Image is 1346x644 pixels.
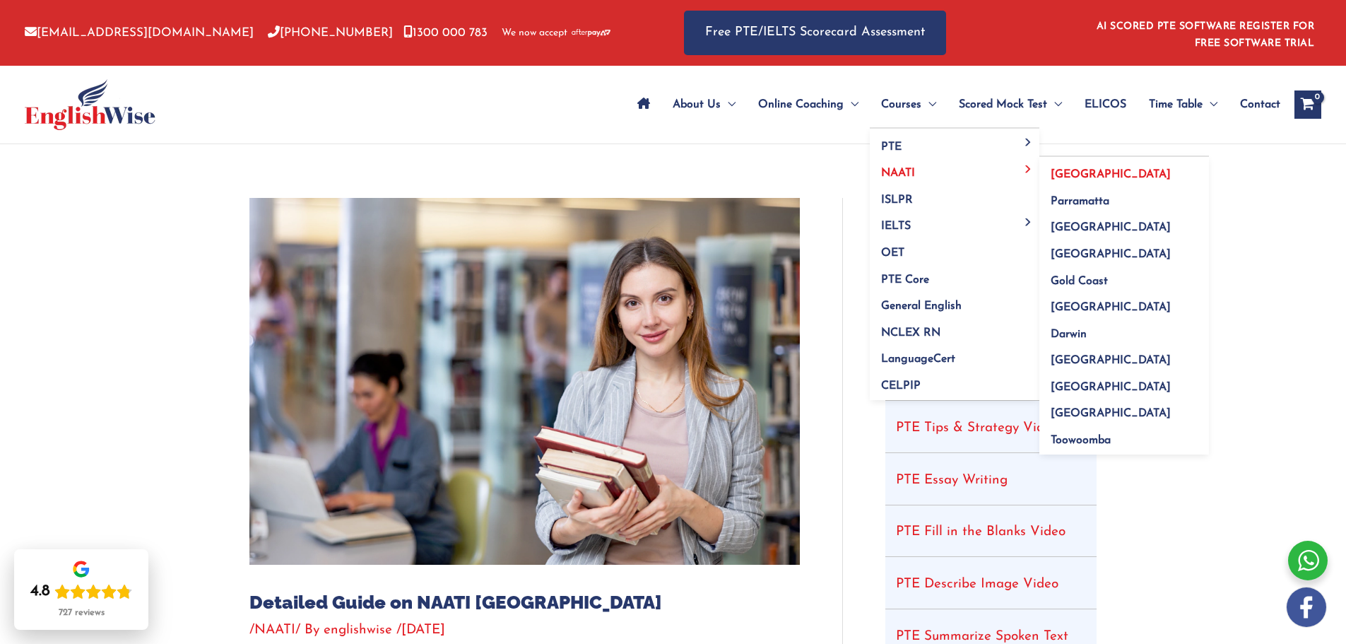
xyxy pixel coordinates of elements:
[502,26,567,40] span: We now accept
[870,315,1039,341] a: NCLEX RN
[626,80,1280,129] nav: Site Navigation: Main Menu
[1138,80,1229,129] a: Time TableMenu Toggle
[896,630,1068,643] a: PTE Summarize Spoken Text
[1051,276,1108,287] span: Gold Coast
[721,80,736,129] span: Menu Toggle
[1039,396,1209,423] a: [GEOGRAPHIC_DATA]
[1097,21,1315,49] a: AI SCORED PTE SOFTWARE REGISTER FOR FREE SOFTWARE TRIAL
[30,582,50,602] div: 4.8
[896,525,1065,539] a: PTE Fill in the Blanks Video
[1039,423,1209,455] a: Toowoomba
[1287,587,1326,627] img: white-facebook.png
[684,11,946,55] a: Free PTE/IELTS Scorecard Assessment
[881,300,962,312] span: General English
[1240,80,1280,129] span: Contact
[324,623,392,637] span: englishwise
[896,474,1008,487] a: PTE Essay Writing
[268,27,393,39] a: [PHONE_NUMBER]
[881,327,940,339] span: NCLEX RN
[881,80,921,129] span: Courses
[870,182,1039,209] a: ISLPR
[1203,80,1217,129] span: Menu Toggle
[1039,157,1209,184] a: [GEOGRAPHIC_DATA]
[1020,218,1037,226] span: Menu Toggle
[881,141,902,153] span: PTE
[881,194,913,206] span: ISLPR
[1088,10,1321,56] aside: Header Widget 1
[747,80,870,129] a: Online CoachingMenu Toggle
[881,221,911,232] span: IELTS
[1047,80,1062,129] span: Menu Toggle
[1039,290,1209,317] a: [GEOGRAPHIC_DATA]
[758,80,844,129] span: Online Coaching
[30,582,132,602] div: Rating: 4.8 out of 5
[1051,196,1109,207] span: Parramatta
[1051,302,1171,313] span: [GEOGRAPHIC_DATA]
[870,368,1039,400] a: CELPIP
[1039,369,1209,396] a: [GEOGRAPHIC_DATA]
[1294,90,1321,119] a: View Shopping Cart, empty
[870,288,1039,315] a: General English
[1051,408,1171,419] span: [GEOGRAPHIC_DATA]
[1039,316,1209,343] a: Darwin
[324,623,396,637] a: englishwise
[1051,435,1111,446] span: Toowoomba
[1039,237,1209,264] a: [GEOGRAPHIC_DATA]
[673,80,721,129] span: About Us
[870,209,1039,235] a: IELTSMenu Toggle
[881,247,904,259] span: OET
[1051,169,1171,180] span: [GEOGRAPHIC_DATA]
[921,80,936,129] span: Menu Toggle
[1051,329,1087,340] span: Darwin
[59,607,105,619] div: 727 reviews
[844,80,858,129] span: Menu Toggle
[403,27,488,39] a: 1300 000 783
[661,80,747,129] a: About UsMenu Toggle
[870,262,1039,288] a: PTE Core
[947,80,1073,129] a: Scored Mock TestMenu Toggle
[881,380,921,392] span: CELPIP
[249,621,800,640] div: / / By /
[1085,80,1126,129] span: ELICOS
[254,623,295,637] a: NAATI
[1039,343,1209,370] a: [GEOGRAPHIC_DATA]
[870,129,1039,156] a: PTEMenu Toggle
[1039,210,1209,237] a: [GEOGRAPHIC_DATA]
[1051,249,1171,260] span: [GEOGRAPHIC_DATA]
[896,421,1058,435] a: PTE Tips & Strategy Video
[1039,183,1209,210] a: Parramatta
[1051,222,1171,233] span: [GEOGRAPHIC_DATA]
[870,80,947,129] a: CoursesMenu Toggle
[870,235,1039,262] a: OET
[1020,165,1037,172] span: Menu Toggle
[896,578,1058,591] a: PTE Describe Image Video
[881,168,915,179] span: NAATI
[1039,263,1209,290] a: Gold Coast
[249,592,800,614] h1: Detailed Guide on NAATI [GEOGRAPHIC_DATA]
[1149,80,1203,129] span: Time Table
[1051,355,1171,366] span: [GEOGRAPHIC_DATA]
[870,341,1039,368] a: LanguageCert
[1020,139,1037,146] span: Menu Toggle
[1073,80,1138,129] a: ELICOS
[881,274,929,286] span: PTE Core
[959,80,1047,129] span: Scored Mock Test
[25,27,254,39] a: [EMAIL_ADDRESS][DOMAIN_NAME]
[1051,382,1171,393] span: [GEOGRAPHIC_DATA]
[25,79,155,130] img: cropped-ew-logo
[870,156,1039,182] a: NAATIMenu Toggle
[401,623,445,637] span: [DATE]
[1229,80,1280,129] a: Contact
[881,353,955,365] span: LanguageCert
[572,29,610,37] img: Afterpay-Logo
